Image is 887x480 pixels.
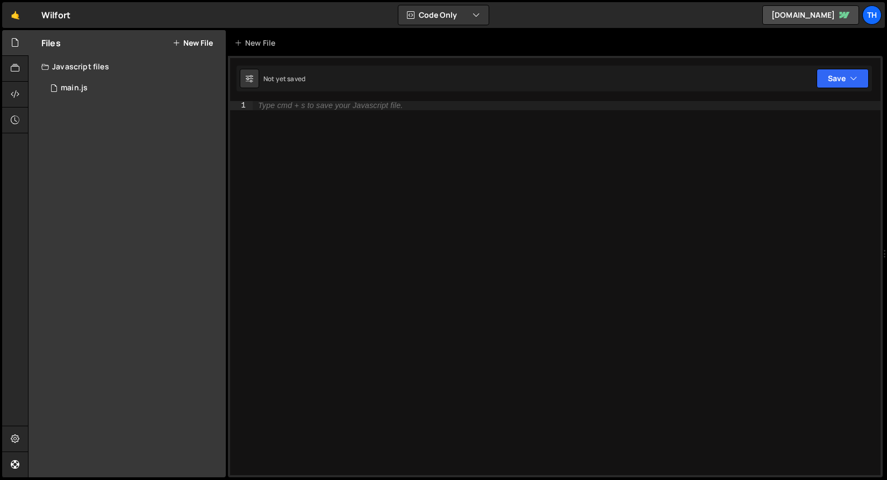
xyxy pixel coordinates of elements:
h2: Files [41,37,61,49]
button: Save [817,69,869,88]
div: Javascript files [28,56,226,77]
div: Type cmd + s to save your Javascript file. [258,102,403,110]
div: New File [234,38,280,48]
div: Not yet saved [263,74,305,83]
a: Th [862,5,882,25]
a: 🤙 [2,2,28,28]
button: New File [173,39,213,47]
div: 1 [230,101,253,110]
button: Code Only [398,5,489,25]
a: [DOMAIN_NAME] [762,5,859,25]
div: 16468/44594.js [41,77,226,99]
div: Wilfort [41,9,70,22]
div: main.js [61,83,88,93]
